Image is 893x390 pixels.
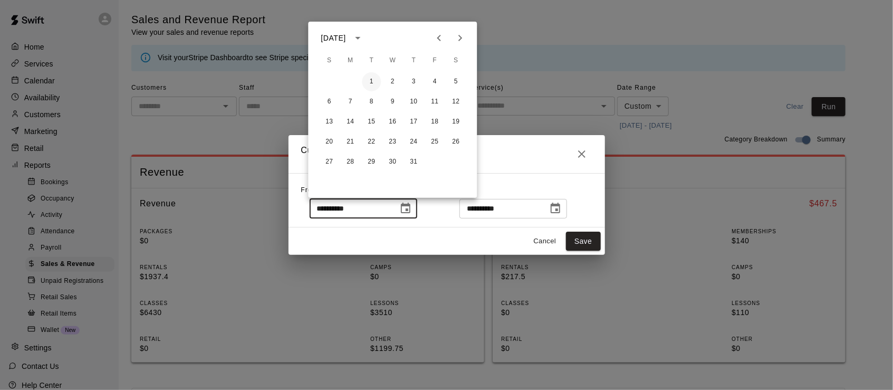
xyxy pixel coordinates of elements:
button: 17 [404,112,423,131]
button: 8 [362,92,381,111]
button: Next month [449,27,470,49]
button: 15 [362,112,381,131]
button: 4 [425,72,444,91]
button: 30 [383,153,402,172]
button: Cancel [528,233,562,250]
button: 23 [383,132,402,151]
button: 22 [362,132,381,151]
button: Save [566,232,601,251]
button: 12 [446,92,465,111]
h2: Custom Event Date [289,135,605,173]
button: 29 [362,153,381,172]
button: 6 [320,92,339,111]
span: Friday [425,50,444,71]
button: Choose date, selected date is Aug 14, 2025 [545,198,566,219]
button: Choose date, selected date is Aug 6, 2025 [395,198,416,219]
button: 13 [320,112,339,131]
button: Close [571,144,592,165]
button: 19 [446,112,465,131]
button: 7 [341,92,360,111]
button: 3 [404,72,423,91]
button: 16 [383,112,402,131]
button: 24 [404,132,423,151]
button: 25 [425,132,444,151]
button: 18 [425,112,444,131]
span: Tuesday [362,50,381,71]
button: 5 [446,72,465,91]
span: Sunday [320,50,339,71]
button: 11 [425,92,444,111]
span: Thursday [404,50,423,71]
button: 27 [320,153,339,172]
button: 31 [404,153,423,172]
span: Saturday [446,50,465,71]
button: 1 [362,72,381,91]
button: 26 [446,132,465,151]
button: 14 [341,112,360,131]
button: 20 [320,132,339,151]
span: From Date [301,186,336,194]
span: Wednesday [383,50,402,71]
button: 21 [341,132,360,151]
button: 2 [383,72,402,91]
button: 10 [404,92,423,111]
button: 28 [341,153,360,172]
button: calendar view is open, switch to year view [349,29,367,47]
button: Previous month [428,27,449,49]
span: Monday [341,50,360,71]
button: 9 [383,92,402,111]
div: [DATE] [321,32,345,43]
